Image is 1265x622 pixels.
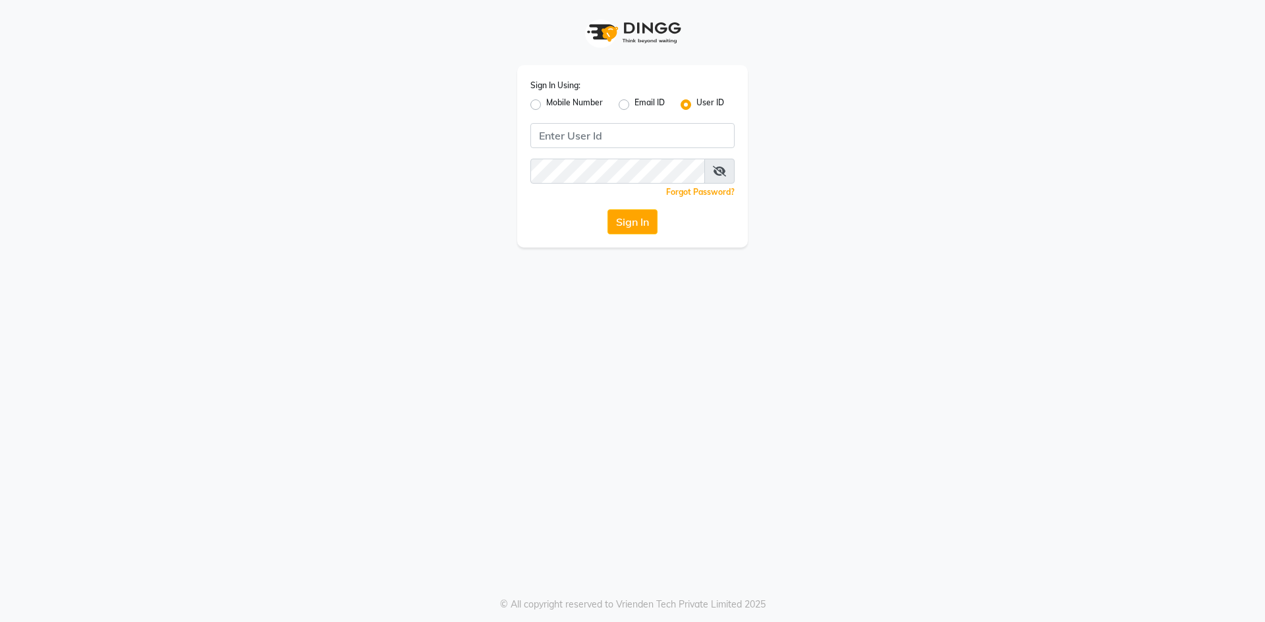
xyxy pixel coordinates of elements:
img: logo1.svg [580,13,685,52]
label: Email ID [634,97,665,113]
label: Mobile Number [546,97,603,113]
label: User ID [696,97,724,113]
input: Username [530,159,705,184]
button: Sign In [607,209,658,234]
a: Forgot Password? [666,187,735,197]
label: Sign In Using: [530,80,580,91]
input: Username [530,123,735,148]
